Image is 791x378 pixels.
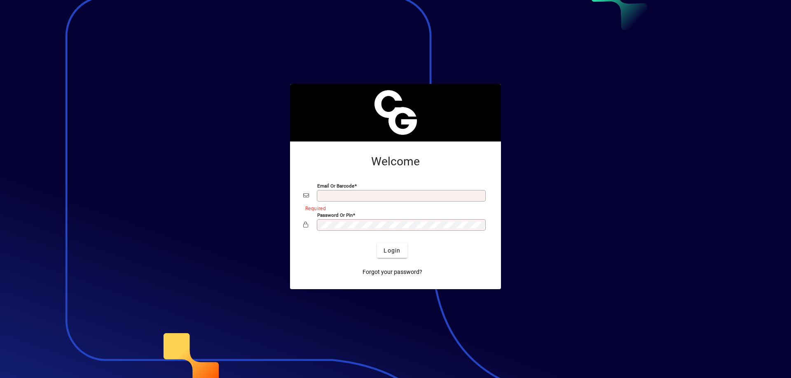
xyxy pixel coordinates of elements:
button: Login [377,243,407,258]
mat-label: Email or Barcode [317,183,354,189]
span: Forgot your password? [363,268,422,276]
h2: Welcome [303,155,488,169]
mat-error: Required [305,204,481,212]
a: Forgot your password? [359,264,426,279]
span: Login [384,246,400,255]
mat-label: Password or Pin [317,212,353,218]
